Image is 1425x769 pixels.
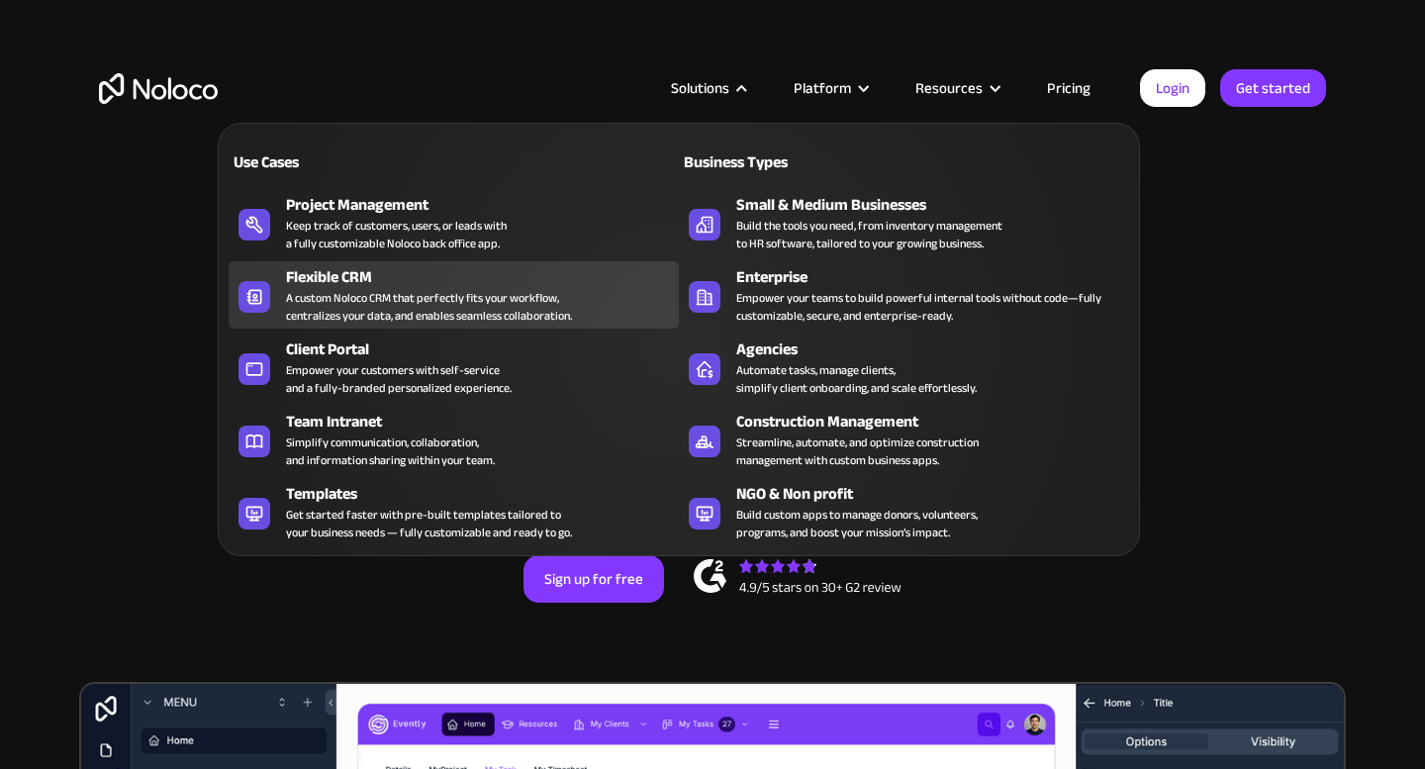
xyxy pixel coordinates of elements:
div: Platform [794,75,851,101]
a: Business Types [679,139,1129,184]
div: Project Management [286,193,688,217]
a: Use Cases [229,139,679,184]
div: Client Portal [286,337,688,361]
div: Use Cases [229,150,445,174]
a: EnterpriseEmpower your teams to build powerful internal tools without code—fully customizable, se... [679,261,1129,329]
div: Team Intranet [286,410,688,433]
a: AgenciesAutomate tasks, manage clients,simplify client onboarding, and scale effortlessly. [679,334,1129,401]
a: Login [1140,69,1205,107]
div: NGO & Non profit [736,482,1138,506]
div: Automate tasks, manage clients, simplify client onboarding, and scale effortlessly. [736,361,977,397]
div: A custom Noloco CRM that perfectly fits your workflow, centralizes your data, and enables seamles... [286,289,572,325]
a: Construction ManagementStreamline, automate, and optimize constructionmanagement with custom busi... [679,406,1129,473]
a: Get started [1220,69,1326,107]
h2: Business Apps for Teams [99,243,1326,402]
a: Team IntranetSimplify communication, collaboration,and information sharing within your team. [229,406,679,473]
div: Resources [891,75,1022,101]
a: TemplatesGet started faster with pre-built templates tailored toyour business needs — fully custo... [229,478,679,545]
div: Solutions [646,75,769,101]
div: Agencies [736,337,1138,361]
div: Templates [286,482,688,506]
div: Flexible CRM [286,265,688,289]
div: Simplify communication, collaboration, and information sharing within your team. [286,433,495,469]
div: Solutions [671,75,729,101]
div: Enterprise [736,265,1138,289]
div: Keep track of customers, users, or leads with a fully customizable Noloco back office app. [286,217,507,252]
div: Streamline, automate, and optimize construction management with custom business apps. [736,433,979,469]
a: NGO & Non profitBuild custom apps to manage donors, volunteers,programs, and boost your mission’s... [679,478,1129,545]
h1: Custom No-Code Business Apps Platform [99,208,1326,224]
a: Pricing [1022,75,1115,101]
a: home [99,73,218,104]
div: Platform [769,75,891,101]
div: Business Types [679,150,896,174]
a: Sign up for free [523,555,664,603]
div: Build custom apps to manage donors, volunteers, programs, and boost your mission’s impact. [736,506,978,541]
a: Flexible CRMA custom Noloco CRM that perfectly fits your workflow,centralizes your data, and enab... [229,261,679,329]
a: Client PortalEmpower your customers with self-serviceand a fully-branded personalized experience. [229,334,679,401]
div: Construction Management [736,410,1138,433]
div: Empower your teams to build powerful internal tools without code—fully customizable, secure, and ... [736,289,1119,325]
div: Empower your customers with self-service and a fully-branded personalized experience. [286,361,512,397]
a: Project ManagementKeep track of customers, users, or leads witha fully customizable Noloco back o... [229,189,679,256]
div: Small & Medium Businesses [736,193,1138,217]
div: Resources [915,75,983,101]
div: Get started faster with pre-built templates tailored to your business needs — fully customizable ... [286,506,572,541]
nav: Solutions [218,95,1140,556]
div: Build the tools you need, from inventory management to HR software, tailored to your growing busi... [736,217,1002,252]
a: Small & Medium BusinessesBuild the tools you need, from inventory managementto HR software, tailo... [679,189,1129,256]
